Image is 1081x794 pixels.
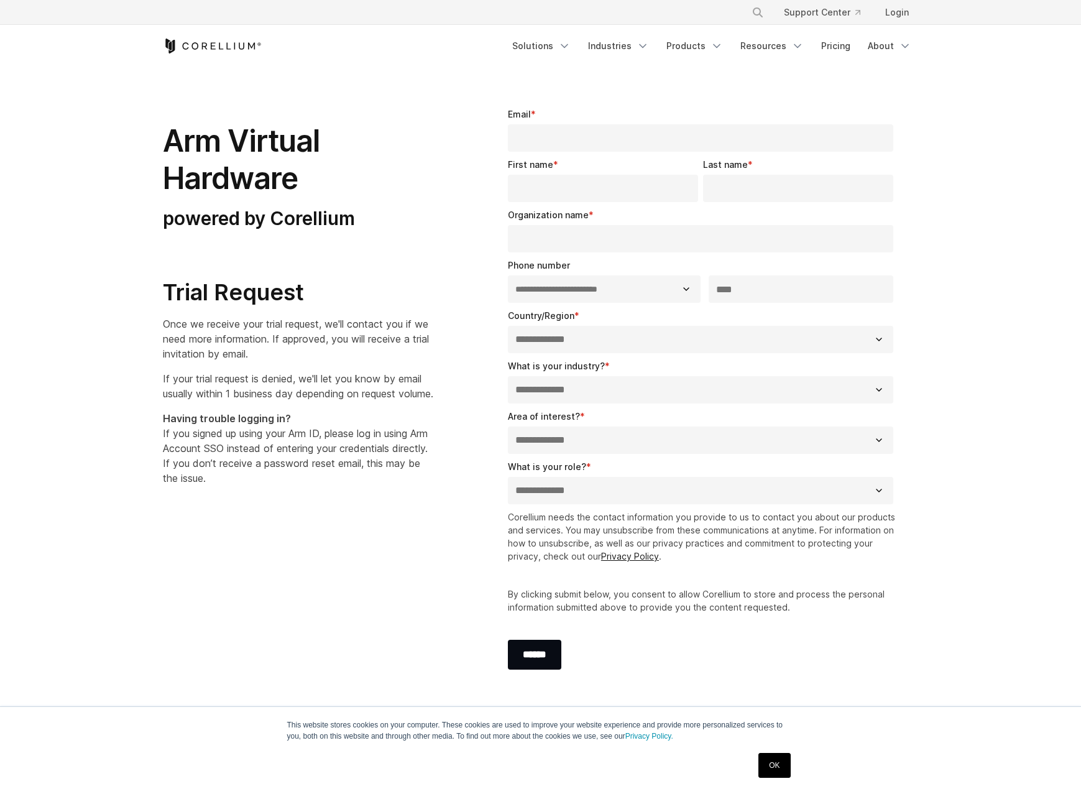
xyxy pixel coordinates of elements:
[163,122,433,197] h1: Arm Virtual Hardware
[505,35,919,57] div: Navigation Menu
[601,551,659,561] a: Privacy Policy
[163,39,262,53] a: Corellium Home
[508,109,531,119] span: Email
[505,35,578,57] a: Solutions
[625,732,673,741] a: Privacy Policy.
[508,260,570,270] span: Phone number
[733,35,811,57] a: Resources
[508,159,553,170] span: First name
[581,35,656,57] a: Industries
[860,35,919,57] a: About
[508,310,574,321] span: Country/Region
[508,588,899,614] p: By clicking submit below, you consent to allow Corellium to store and process the personal inform...
[163,207,433,231] h3: powered by Corellium
[163,372,433,400] span: If your trial request is denied, we'll let you know by email usually within 1 business day depend...
[287,719,794,742] p: This website stores cookies on your computer. These cookies are used to improve your website expe...
[508,510,899,563] p: Corellium needs the contact information you provide to us to contact you about our products and s...
[163,412,428,484] span: If you signed up using your Arm ID, please log in using Arm Account SSO instead of entering your ...
[508,210,589,220] span: Organization name
[163,279,433,307] h2: Trial Request
[508,461,586,472] span: What is your role?
[703,159,748,170] span: Last name
[508,361,605,371] span: What is your industry?
[875,1,919,24] a: Login
[163,412,291,425] strong: Having trouble logging in?
[758,753,790,778] a: OK
[659,35,730,57] a: Products
[814,35,858,57] a: Pricing
[747,1,769,24] button: Search
[737,1,919,24] div: Navigation Menu
[508,411,580,422] span: Area of interest?
[774,1,870,24] a: Support Center
[163,318,429,360] span: Once we receive your trial request, we'll contact you if we need more information. If approved, y...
